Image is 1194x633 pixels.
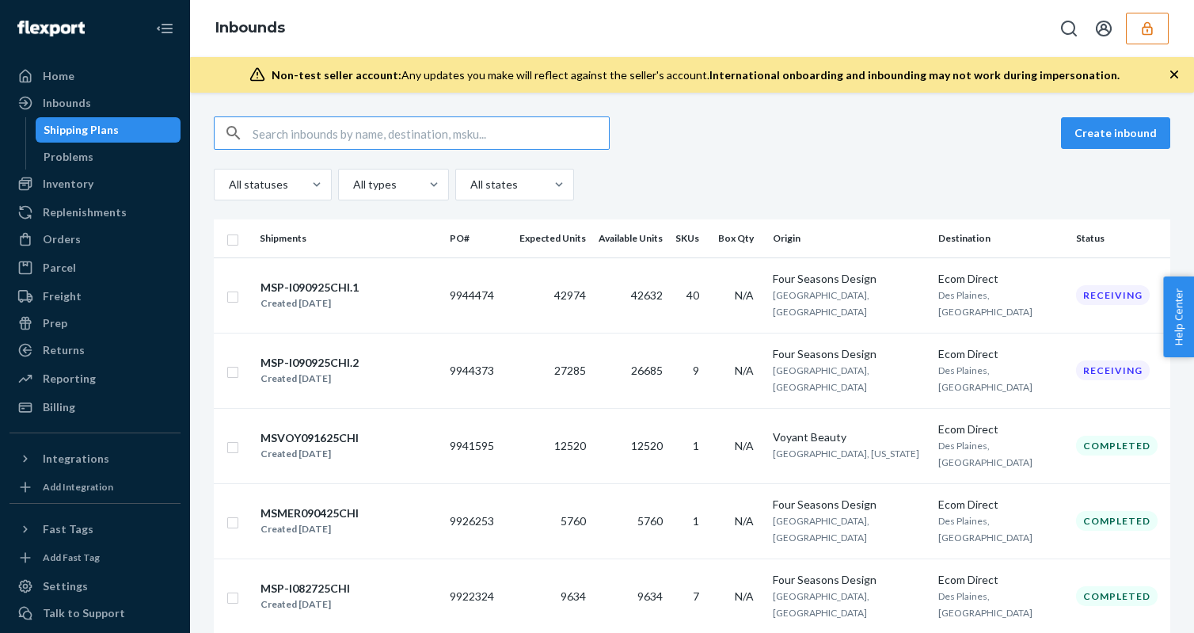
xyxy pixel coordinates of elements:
[10,517,181,542] button: Fast Tags
[631,364,663,377] span: 26685
[253,117,609,149] input: Search inbounds by name, destination, msku...
[260,597,350,612] div: Created [DATE]
[10,395,181,420] a: Billing
[227,177,229,193] input: All statuses
[17,21,85,36] img: Flexport logo
[43,204,127,220] div: Replenishments
[554,439,586,452] span: 12520
[43,578,88,594] div: Settings
[260,505,359,521] div: MSMER090425CHI
[10,227,181,252] a: Orders
[260,355,359,371] div: MSP-I090925CHI.2
[735,364,754,377] span: N/A
[43,95,91,111] div: Inbounds
[203,6,298,51] ol: breadcrumbs
[10,255,181,280] a: Parcel
[1076,436,1158,456] div: Completed
[10,601,181,626] button: Talk to Support
[215,19,285,36] a: Inbounds
[637,514,663,528] span: 5760
[352,177,353,193] input: All types
[260,371,359,387] div: Created [DATE]
[43,260,76,276] div: Parcel
[735,589,754,603] span: N/A
[735,514,754,528] span: N/A
[938,346,1063,362] div: Ecom Direct
[10,90,181,116] a: Inbounds
[669,219,712,257] th: SKUs
[43,399,75,415] div: Billing
[693,589,699,603] span: 7
[735,288,754,302] span: N/A
[938,497,1063,513] div: Ecom Direct
[1076,360,1150,380] div: Receiving
[938,421,1063,437] div: Ecom Direct
[561,589,586,603] span: 9634
[43,288,82,304] div: Freight
[693,364,699,377] span: 9
[443,483,513,559] td: 9926253
[272,67,1120,83] div: Any updates you make will reflect against the seller's account.
[10,574,181,599] a: Settings
[561,514,586,528] span: 5760
[260,521,359,537] div: Created [DATE]
[735,439,754,452] span: N/A
[44,122,119,138] div: Shipping Plans
[773,448,919,459] span: [GEOGRAPHIC_DATA], [US_STATE]
[44,149,93,165] div: Problems
[43,605,125,621] div: Talk to Support
[260,280,359,296] div: MSP-I090925CHI.1
[10,284,181,309] a: Freight
[773,515,869,543] span: [GEOGRAPHIC_DATA], [GEOGRAPHIC_DATA]
[10,200,181,225] a: Replenishments
[938,590,1032,619] span: Des Plaines, [GEOGRAPHIC_DATA]
[43,176,93,192] div: Inventory
[773,497,926,513] div: Four Seasons Design
[592,219,669,257] th: Available Units
[1163,276,1194,357] span: Help Center
[10,478,181,497] a: Add Integration
[260,296,359,311] div: Created [DATE]
[1076,285,1150,305] div: Receiving
[10,63,181,89] a: Home
[932,219,1070,257] th: Destination
[43,551,100,564] div: Add Fast Tag
[773,271,926,287] div: Four Seasons Design
[443,408,513,483] td: 9941595
[1076,511,1158,531] div: Completed
[1061,117,1170,149] button: Create inbound
[1088,13,1120,44] button: Open account menu
[637,589,663,603] span: 9634
[1076,586,1158,606] div: Completed
[773,590,869,619] span: [GEOGRAPHIC_DATA], [GEOGRAPHIC_DATA]
[554,288,586,302] span: 42974
[709,68,1120,82] span: International onboarding and inbounding may not work during impersonation.
[43,451,109,467] div: Integrations
[260,446,359,462] div: Created [DATE]
[10,171,181,196] a: Inventory
[43,371,96,387] div: Reporting
[43,521,93,537] div: Fast Tags
[43,315,67,331] div: Prep
[773,346,926,362] div: Four Seasons Design
[513,219,592,257] th: Expected Units
[773,429,926,445] div: Voyant Beauty
[766,219,932,257] th: Origin
[631,288,663,302] span: 42632
[938,440,1032,468] span: Des Plaines, [GEOGRAPHIC_DATA]
[938,289,1032,318] span: Des Plaines, [GEOGRAPHIC_DATA]
[773,289,869,318] span: [GEOGRAPHIC_DATA], [GEOGRAPHIC_DATA]
[36,117,181,143] a: Shipping Plans
[938,271,1063,287] div: Ecom Direct
[631,439,663,452] span: 12520
[693,439,699,452] span: 1
[10,366,181,391] a: Reporting
[43,68,74,84] div: Home
[1091,585,1178,625] iframe: Opens a widget where you can chat to one of our agents
[469,177,470,193] input: All states
[554,364,586,377] span: 27285
[10,311,181,336] a: Prep
[443,333,513,408] td: 9944373
[938,572,1063,588] div: Ecom Direct
[443,257,513,333] td: 9944474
